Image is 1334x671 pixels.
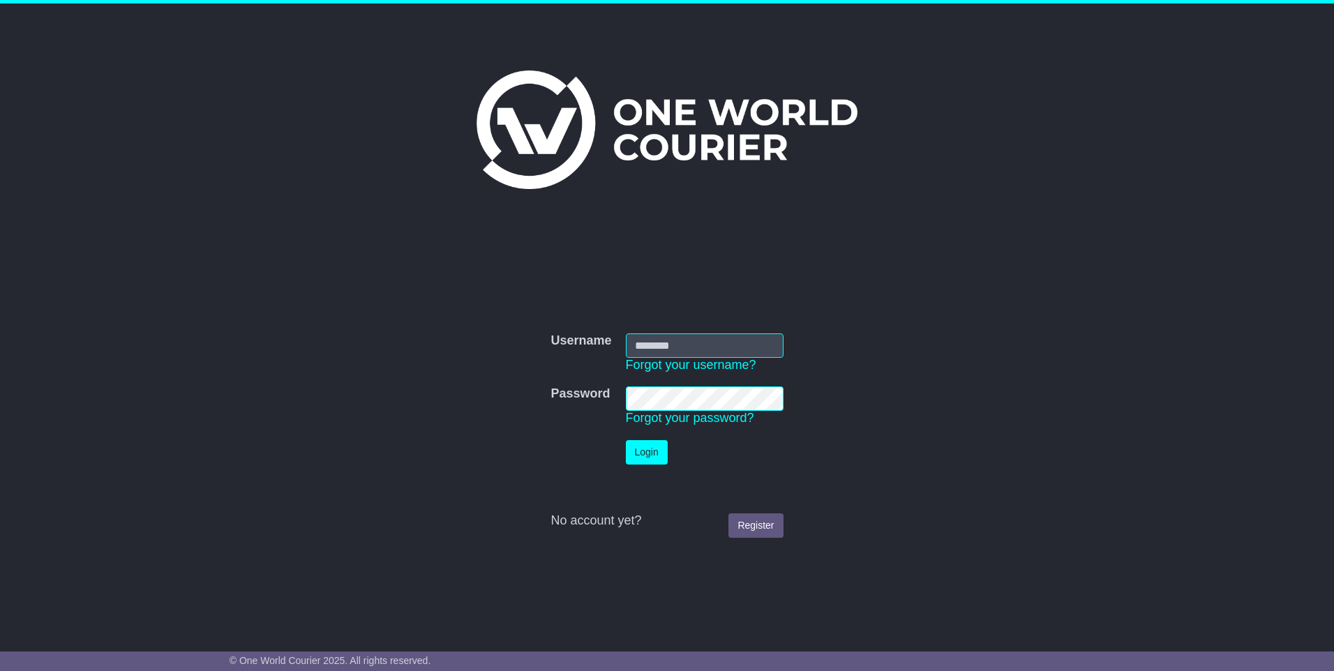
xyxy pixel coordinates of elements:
a: Forgot your username? [626,358,756,372]
label: Password [550,386,610,402]
button: Login [626,440,668,465]
div: No account yet? [550,513,783,529]
span: © One World Courier 2025. All rights reserved. [230,655,431,666]
label: Username [550,333,611,349]
img: One World [477,70,857,189]
a: Register [728,513,783,538]
a: Forgot your password? [626,411,754,425]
